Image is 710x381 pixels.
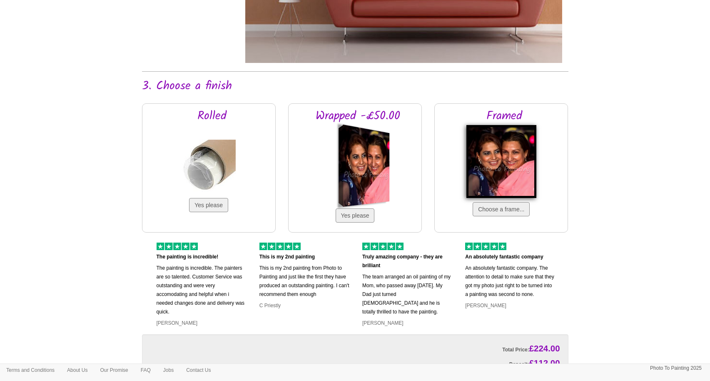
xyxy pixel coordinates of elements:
p: This is my 2nd painting [259,253,350,261]
img: Rolled in a tube [182,140,236,194]
h2: Wrapped - [307,110,409,123]
p: [PERSON_NAME] [465,301,556,310]
a: Jobs [157,364,180,376]
span: £112.00 [529,358,560,368]
a: About Us [61,364,94,376]
p: The painting is incredible. The painters are so talented. Customer Service was outstanding and we... [157,264,247,316]
img: 5 of out 5 stars [362,243,404,250]
a: Our Promise [94,364,134,376]
span: £50.00 [366,107,400,125]
img: 5 of out 5 stars [157,243,198,250]
h2: 3. Choose a finish [142,80,568,93]
p: An absolutely fantastic company. The attention to detail to make sure that they got my photo just... [465,264,556,299]
p: This is my 2nd painting from Photo to Painting and just like the first they have produced an outs... [259,264,350,299]
button: Yes please [336,208,375,223]
span: £224.00 [529,344,560,353]
p: Truly amazing company - they are brilliant [362,253,453,270]
h2: Framed [453,110,555,123]
a: FAQ [135,364,157,376]
p: [PERSON_NAME] [157,319,247,328]
button: Choose a frame... [473,202,530,216]
p: C Priestly [259,301,350,310]
label: Deposit: [509,357,560,369]
button: Yes please [189,198,228,212]
img: Framed [466,125,537,198]
p: [PERSON_NAME] [362,319,453,328]
p: Photo To Painting 2025 [650,364,702,373]
img: 5 of out 5 stars [465,243,506,250]
a: Contact Us [180,364,217,376]
p: An absolutely fantastic company [465,253,556,261]
label: Total Price: [502,343,560,355]
p: The team arranged an oil painting of my Mom, who passed away [DATE]. My Dad just turned [DEMOGRAP... [362,273,453,316]
img: 5 of out 5 stars [259,243,301,250]
p: The painting is incredible! [157,253,247,261]
h2: Rolled [161,110,263,123]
